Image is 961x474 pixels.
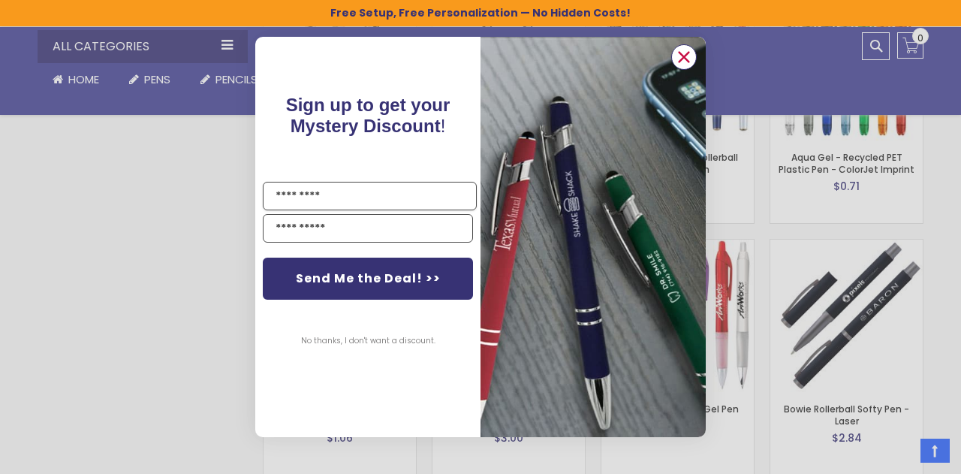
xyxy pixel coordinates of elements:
[286,95,450,136] span: !
[294,322,443,360] button: No thanks, I don't want a discount.
[671,44,697,70] button: Close dialog
[263,258,473,300] button: Send Me the Deal! >>
[480,37,706,437] img: pop-up-image
[286,95,450,136] span: Sign up to get your Mystery Discount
